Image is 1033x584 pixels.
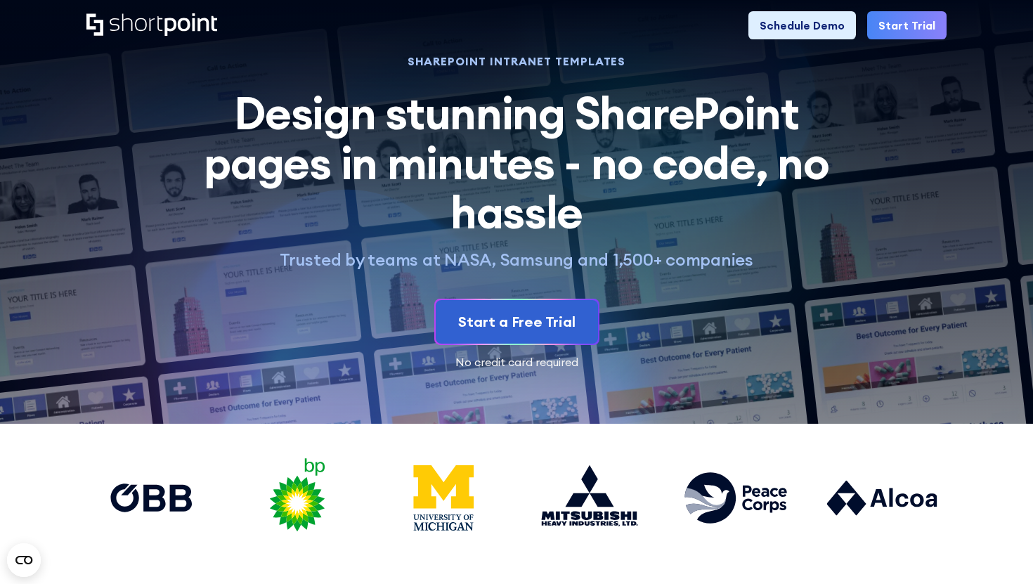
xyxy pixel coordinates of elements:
div: Start a Free Trial [458,311,576,332]
a: Start Trial [867,11,947,39]
p: Trusted by teams at NASA, Samsung and 1,500+ companies [188,249,845,271]
a: Schedule Demo [748,11,856,39]
h1: SHAREPOINT INTRANET TEMPLATES [188,56,845,66]
iframe: Chat Widget [963,517,1033,584]
a: Home [86,13,217,37]
h2: Design stunning SharePoint pages in minutes - no code, no hassle [188,89,845,237]
button: Open CMP widget [7,543,41,577]
a: Start a Free Trial [436,300,598,344]
div: No credit card required [86,356,947,368]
